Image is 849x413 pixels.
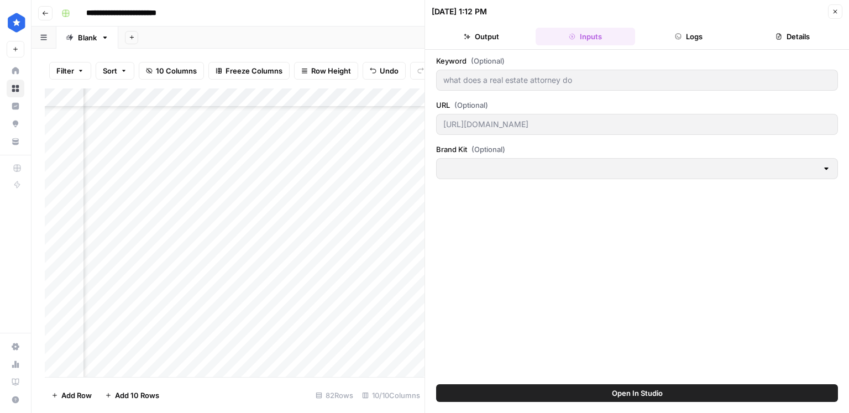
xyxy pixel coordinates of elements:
[61,390,92,401] span: Add Row
[311,65,351,76] span: Row Height
[363,62,406,80] button: Undo
[96,62,134,80] button: Sort
[454,100,488,111] span: (Optional)
[436,144,838,155] label: Brand Kit
[115,390,159,401] span: Add 10 Rows
[7,62,24,80] a: Home
[98,386,166,404] button: Add 10 Rows
[208,62,290,80] button: Freeze Columns
[7,13,27,33] img: ConsumerAffairs Logo
[56,27,118,49] a: Blank
[432,28,531,45] button: Output
[612,388,663,399] span: Open In Studio
[226,65,282,76] span: Freeze Columns
[436,55,838,66] label: Keyword
[7,391,24,409] button: Help + Support
[380,65,399,76] span: Undo
[7,97,24,115] a: Insights
[103,65,117,76] span: Sort
[7,338,24,356] a: Settings
[7,133,24,150] a: Your Data
[471,144,505,155] span: (Optional)
[78,32,97,43] div: Blank
[49,62,91,80] button: Filter
[432,6,487,17] div: [DATE] 1:12 PM
[7,356,24,373] a: Usage
[294,62,358,80] button: Row Height
[436,100,838,111] label: URL
[7,9,24,36] button: Workspace: ConsumerAffairs
[56,65,74,76] span: Filter
[743,28,842,45] button: Details
[7,373,24,391] a: Learning Hub
[156,65,197,76] span: 10 Columns
[311,386,358,404] div: 82 Rows
[436,384,838,402] button: Open In Studio
[139,62,204,80] button: 10 Columns
[471,55,505,66] span: (Optional)
[7,80,24,97] a: Browse
[7,115,24,133] a: Opportunities
[536,28,635,45] button: Inputs
[640,28,739,45] button: Logs
[45,386,98,404] button: Add Row
[358,386,424,404] div: 10/10 Columns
